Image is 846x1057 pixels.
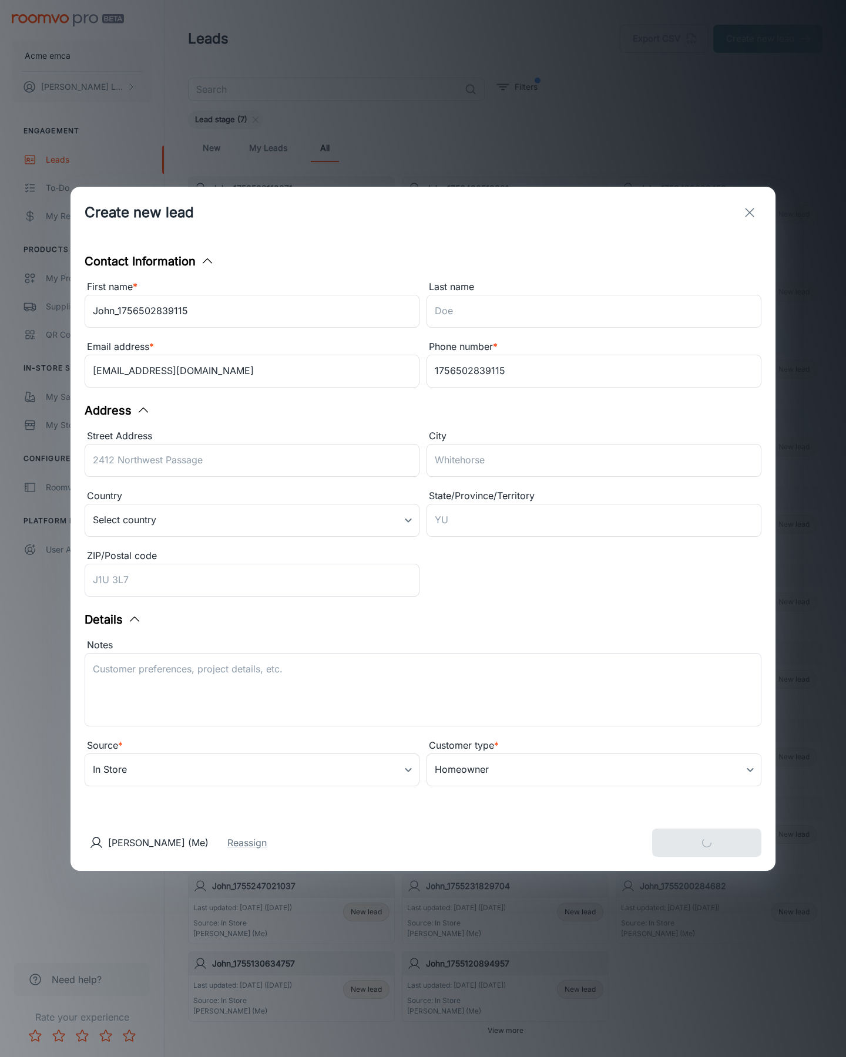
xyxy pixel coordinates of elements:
[227,836,267,850] button: Reassign
[427,295,761,328] input: Doe
[85,738,419,753] div: Source
[427,738,761,753] div: Customer type
[427,355,761,388] input: +1 439-123-4567
[427,339,761,355] div: Phone number
[85,355,419,388] input: myname@example.com
[85,295,419,328] input: John
[85,339,419,355] div: Email address
[85,564,419,597] input: J1U 3L7
[85,280,419,295] div: First name
[427,489,761,504] div: State/Province/Territory
[85,489,419,504] div: Country
[85,429,419,444] div: Street Address
[738,201,761,224] button: exit
[427,504,761,537] input: YU
[85,504,419,537] div: Select country
[85,753,419,786] div: In Store
[85,611,142,628] button: Details
[427,429,761,444] div: City
[85,548,419,564] div: ZIP/Postal code
[108,836,209,850] p: [PERSON_NAME] (Me)
[85,402,150,419] button: Address
[85,253,214,270] button: Contact Information
[427,280,761,295] div: Last name
[85,638,761,653] div: Notes
[427,444,761,477] input: Whitehorse
[85,202,194,223] h1: Create new lead
[427,753,761,786] div: Homeowner
[85,444,419,477] input: 2412 Northwest Passage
